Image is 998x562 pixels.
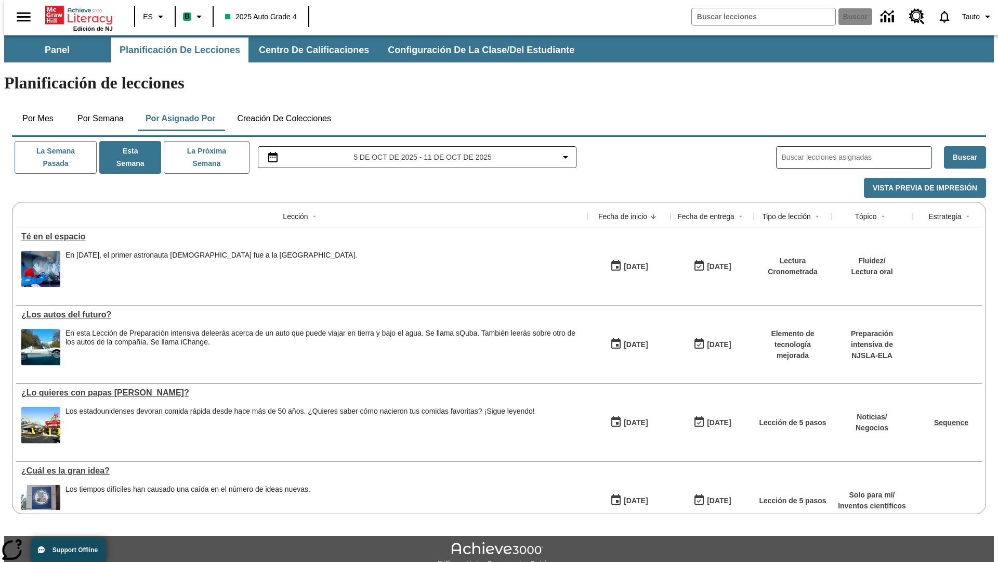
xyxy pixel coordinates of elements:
[21,466,582,476] a: ¿Cuál es la gran idea?, Lecciones
[5,37,109,62] button: Panel
[229,106,339,131] button: Creación de colecciones
[4,35,994,62] div: Subbarra de navegación
[65,485,310,521] div: Los tiempos difíciles han causado una caída en el número de ideas nuevas.
[962,210,974,223] button: Sort
[21,329,60,365] img: Un automóvil de alta tecnología flotando en el agua.
[707,260,731,273] div: [DATE]
[65,407,535,416] div: Los estadounidenses devoran comida rápida desde hace más de 50 años. ¿Quieres saber cómo nacieron...
[624,416,648,429] div: [DATE]
[692,8,835,25] input: Buscar campo
[138,7,172,26] button: Lenguaje: ES, Selecciona un idioma
[8,2,39,32] button: Abrir el menú lateral
[874,3,903,31] a: Centro de información
[958,7,998,26] button: Perfil/Configuración
[21,388,582,398] div: ¿Lo quieres con papas fritas?
[647,210,660,223] button: Sort
[21,310,582,320] div: ¿Los autos del futuro?
[45,4,113,32] div: Portada
[65,407,535,443] div: Los estadounidenses devoran comida rápida desde hace más de 50 años. ¿Quieres saber cómo nacieron...
[69,106,132,131] button: Por semana
[65,329,582,365] div: En esta Lección de Preparación intensiva de leerás acerca de un auto que puede viajar en tierra y...
[65,251,357,287] div: En diciembre de 2015, el primer astronauta británico fue a la Estación Espacial Internacional.
[185,10,190,23] span: B
[690,413,734,432] button: 07/20/26: Último día en que podrá accederse la lección
[283,211,308,222] div: Lección
[811,210,823,223] button: Sort
[707,416,731,429] div: [DATE]
[762,211,811,222] div: Tipo de lección
[4,73,994,93] h1: Planificación de lecciones
[308,210,321,223] button: Sort
[707,338,731,351] div: [DATE]
[928,211,961,222] div: Estrategia
[353,152,492,163] span: 5 de oct de 2025 - 11 de oct de 2025
[759,256,826,277] p: Lectura Cronometrada
[559,151,572,163] svg: Collapse Date Range Filter
[677,211,734,222] div: Fecha de entrega
[851,266,892,277] p: Lectura oral
[73,25,113,32] span: Edición de NJ
[838,501,906,512] p: Inventos científicos
[164,141,249,174] button: La próxima semana
[21,251,60,287] img: Un astronauta, el primero del Reino Unido que viaja a la Estación Espacial Internacional, saluda ...
[759,417,826,428] p: Lección de 5 pasos
[864,178,986,198] button: Vista previa de impresión
[21,485,60,521] img: Letrero cerca de un edificio dice Oficina de Patentes y Marcas de los Estados Unidos. La economía...
[690,335,734,354] button: 06/30/26: Último día en que podrá accederse la lección
[21,232,582,241] div: Té en el espacio
[179,7,209,26] button: Boost El color de la clase es verde menta. Cambiar el color de la clase.
[262,151,572,163] button: Seleccione el intervalo de fechas opción del menú
[143,11,153,22] span: ES
[259,44,369,56] span: Centro de calificaciones
[607,335,651,354] button: 07/23/25: Primer día en que estuvo disponible la lección
[856,423,888,433] p: Negocios
[21,310,582,320] a: ¿Los autos del futuro? , Lecciones
[931,3,958,30] a: Notificaciones
[21,388,582,398] a: ¿Lo quieres con papas fritas?, Lecciones
[31,538,106,562] button: Support Offline
[598,211,647,222] div: Fecha de inicio
[607,491,651,510] button: 04/07/25: Primer día en que estuvo disponible la lección
[851,256,892,266] p: Fluidez /
[607,257,651,276] button: 10/06/25: Primer día en que estuvo disponible la lección
[65,485,310,494] div: Los tiempos difíciles han causado una caída en el número de ideas nuevas.
[903,3,931,31] a: Centro de recursos, Se abrirá en una pestaña nueva.
[4,37,584,62] div: Subbarra de navegación
[734,210,747,223] button: Sort
[707,494,731,507] div: [DATE]
[388,44,574,56] span: Configuración de la clase/del estudiante
[65,251,357,260] div: En [DATE], el primer astronauta [DEMOGRAPHIC_DATA] fue a la [GEOGRAPHIC_DATA].
[962,11,980,22] span: Tauto
[759,495,826,506] p: Lección de 5 pasos
[65,329,575,346] testabrev: leerás acerca de un auto que puede viajar en tierra y bajo el agua. Se llama sQuba. También leerá...
[690,491,734,510] button: 04/13/26: Último día en que podrá accederse la lección
[99,141,161,174] button: Esta semana
[15,141,97,174] button: La semana pasada
[45,5,113,25] a: Portada
[21,466,582,476] div: ¿Cuál es la gran idea?
[45,44,70,56] span: Panel
[877,210,889,223] button: Sort
[65,329,582,347] div: En esta Lección de Preparación intensiva de
[690,257,734,276] button: 10/12/25: Último día en que podrá accederse la lección
[52,546,98,554] span: Support Offline
[21,407,60,443] img: Uno de los primeros locales de McDonald's, con el icónico letrero rojo y los arcos amarillos.
[855,211,876,222] div: Tópico
[624,338,648,351] div: [DATE]
[607,413,651,432] button: 07/14/25: Primer día en que estuvo disponible la lección
[379,37,583,62] button: Configuración de la clase/del estudiante
[837,328,907,361] p: Preparación intensiva de NJSLA-ELA
[856,412,888,423] p: Noticias /
[838,490,906,501] p: Solo para mí /
[111,37,248,62] button: Planificación de lecciones
[759,328,826,361] p: Elemento de tecnología mejorada
[120,44,240,56] span: Planificación de lecciones
[944,146,986,169] button: Buscar
[782,150,931,165] input: Buscar lecciones asignadas
[21,232,582,241] a: Té en el espacio, Lecciones
[12,106,64,131] button: Por mes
